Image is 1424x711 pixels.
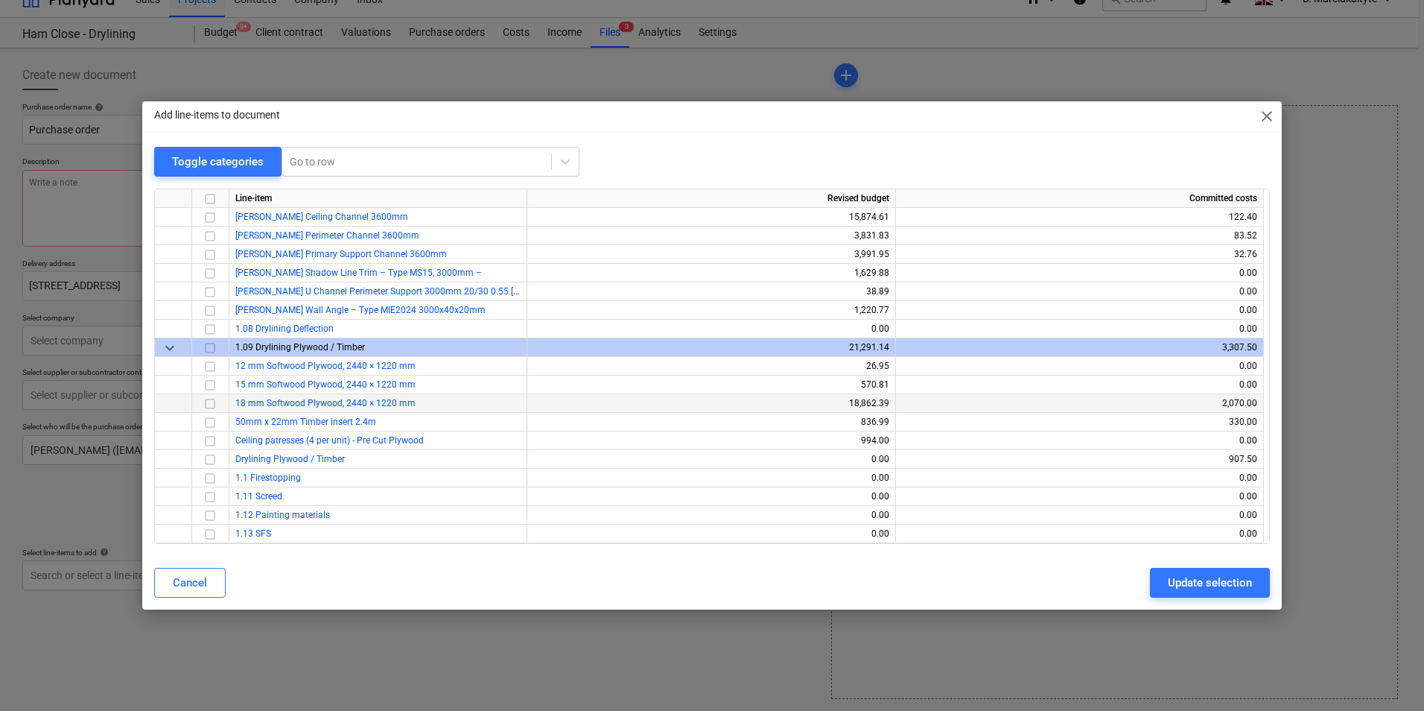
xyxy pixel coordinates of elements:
[902,376,1257,394] div: 0.00
[154,107,280,123] p: Add line-items to document
[235,323,334,334] a: 1.08 Drylining Deflection
[235,286,579,297] span: Knauf U Channel Perimeter Support 3000mm 20/30 0.55 Gaug
[533,394,889,413] div: 18,862.39
[902,357,1257,376] div: 0.00
[235,435,424,446] a: Ceiling patresses (4 per unit) - Pre Cut Plywood
[533,376,889,394] div: 570.81
[902,282,1257,301] div: 0.00
[235,473,301,483] a: 1.1 Firestopping
[533,264,889,282] div: 1,629.88
[902,264,1257,282] div: 0.00
[527,189,896,208] div: Revised budget
[902,208,1257,227] div: 122.40
[1350,639,1424,711] iframe: Chat Widget
[533,487,889,506] div: 0.00
[235,230,419,241] span: Knauf MF Perimeter Channel 3600mm
[235,454,345,464] a: Drylining Plywood / Timber
[154,147,282,177] button: Toggle categories
[235,510,330,520] a: 1.12 Painting materials
[1258,107,1276,125] span: close
[235,528,271,539] a: 1.13 SFS
[902,469,1257,487] div: 0.00
[173,573,207,592] div: Cancel
[533,357,889,376] div: 26.95
[172,152,264,171] div: Toggle categories
[235,249,447,259] span: Knauf MF Primary Support Channel 3600mm
[235,268,482,278] span: Knauf Shadow Line Trim – Type MS15, 3000mm –
[235,491,282,502] a: 1.11 Screed
[533,413,889,432] div: 836.99
[533,450,889,469] div: 0.00
[902,301,1257,320] div: 0.00
[235,249,447,259] a: [PERSON_NAME] Primary Support Channel 3600mm
[902,394,1257,413] div: 2,070.00
[902,525,1257,543] div: 0.00
[154,568,226,598] button: Cancel
[533,282,889,301] div: 38.89
[235,398,416,408] a: 18 mm Softwood Plywood, 2440 × 1220 mm
[235,417,376,427] a: 50mm x 22mm Timber insert 2.4m
[896,189,1264,208] div: Committed costs
[902,227,1257,245] div: 83.52
[235,230,419,241] a: [PERSON_NAME] Perimeter Channel 3600mm
[235,379,416,390] a: 15 mm Softwood Plywood, 2440 × 1220 mm
[533,227,889,245] div: 3,831.83
[1168,573,1252,592] div: Update selection
[902,413,1257,432] div: 330.00
[902,450,1257,469] div: 907.50
[902,245,1257,264] div: 32.76
[1150,568,1270,598] button: Update selection
[235,212,408,222] span: Knauf MF Ceiling Channel 3600mm
[161,339,179,357] span: keyboard_arrow_down
[235,342,365,353] span: 1.09 Drylining Plywood / Timber
[235,212,408,222] a: [PERSON_NAME] Ceiling Channel 3600mm
[235,361,416,371] a: 12 mm Softwood Plywood, 2440 × 1220 mm
[235,305,486,315] span: Knauf Wall Angle – Type MIE2024 3000x40x20mm
[533,506,889,525] div: 0.00
[533,301,889,320] div: 1,220.77
[902,320,1257,338] div: 0.00
[902,506,1257,525] div: 0.00
[235,286,579,297] a: [PERSON_NAME] U Channel Perimeter Support 3000mm 20/30 0.55 [PERSON_NAME]
[235,268,482,278] a: [PERSON_NAME] Shadow Line Trim – Type MS15, 3000mm –
[533,432,889,450] div: 994.00
[533,208,889,227] div: 15,874.61
[533,525,889,543] div: 0.00
[533,320,889,338] div: 0.00
[902,487,1257,506] div: 0.00
[533,245,889,264] div: 3,991.95
[533,469,889,487] div: 0.00
[902,338,1257,357] div: 3,307.50
[229,189,527,208] div: Line-item
[235,305,486,315] a: [PERSON_NAME] Wall Angle – Type MIE2024 3000x40x20mm
[533,338,889,357] div: 21,291.14
[902,432,1257,450] div: 0.00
